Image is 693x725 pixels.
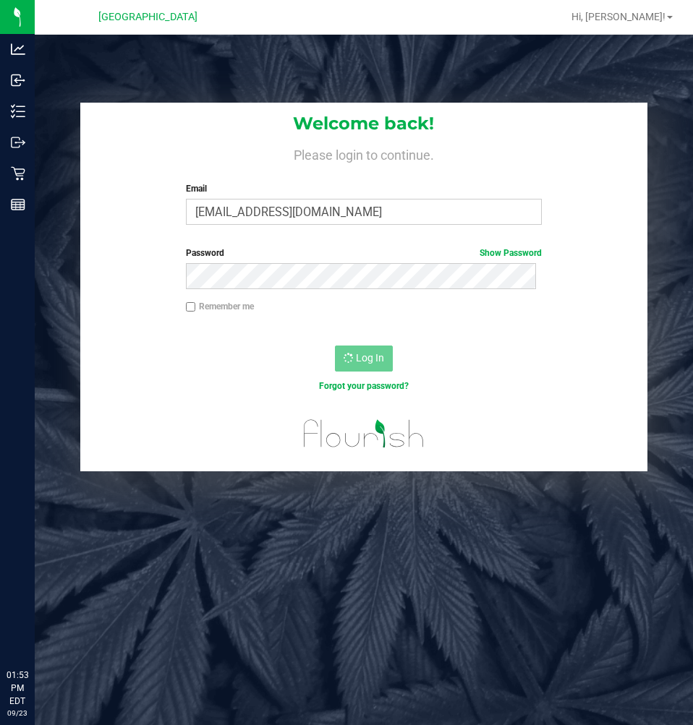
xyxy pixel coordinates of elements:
[186,302,196,312] input: Remember me
[7,669,28,708] p: 01:53 PM EDT
[7,708,28,718] p: 09/23
[186,248,224,258] span: Password
[11,73,25,87] inline-svg: Inbound
[571,11,666,22] span: Hi, [PERSON_NAME]!
[319,381,409,391] a: Forgot your password?
[335,346,393,372] button: Log In
[11,42,25,56] inline-svg: Analytics
[480,248,542,258] a: Show Password
[11,135,25,150] inline-svg: Outbound
[80,145,647,162] h4: Please login to continue.
[98,11,197,23] span: [GEOGRAPHIC_DATA]
[186,182,542,195] label: Email
[356,352,384,364] span: Log In
[11,197,25,212] inline-svg: Reports
[80,114,647,133] h1: Welcome back!
[186,300,254,313] label: Remember me
[293,408,435,460] img: flourish_logo.svg
[11,166,25,181] inline-svg: Retail
[11,104,25,119] inline-svg: Inventory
